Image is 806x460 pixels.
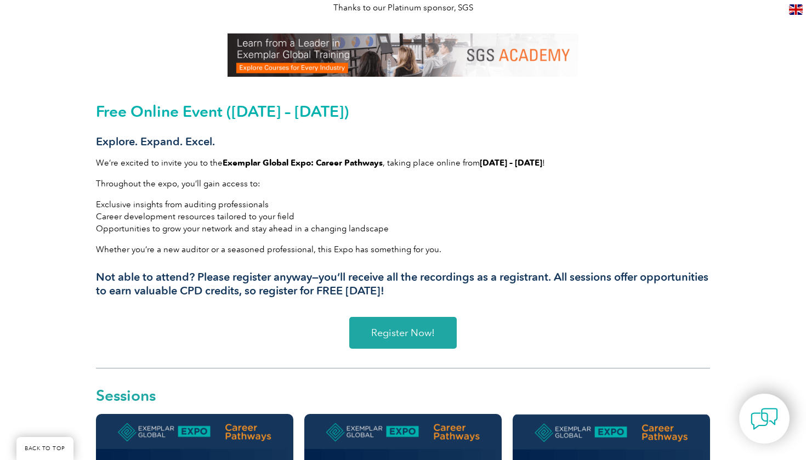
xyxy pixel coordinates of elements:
[751,405,778,433] img: contact-chat.png
[96,198,710,211] li: Exclusive insights from auditing professionals
[789,4,803,15] img: en
[96,388,710,403] h2: Sessions
[228,33,578,77] img: SGS
[16,437,73,460] a: BACK TO TOP
[96,135,710,149] h3: Explore. Expand. Excel.
[371,328,435,338] span: Register Now!
[96,103,710,120] h2: Free Online Event ([DATE] – [DATE])
[96,178,710,190] p: Throughout the expo, you’ll gain access to:
[349,317,457,349] a: Register Now!
[96,270,710,298] h3: Not able to attend? Please register anyway—you’ll receive all the recordings as a registrant. All...
[96,211,710,223] li: Career development resources tailored to your field
[96,2,710,14] p: Thanks to our Platinum sponsor, SGS
[96,243,710,255] p: Whether you’re a new auditor or a seasoned professional, this Expo has something for you.
[223,158,383,168] strong: Exemplar Global Expo: Career Pathways
[96,157,710,169] p: We’re excited to invite you to the , taking place online from !
[96,223,710,235] li: Opportunities to grow your network and stay ahead in a changing landscape
[480,158,542,168] strong: [DATE] – [DATE]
